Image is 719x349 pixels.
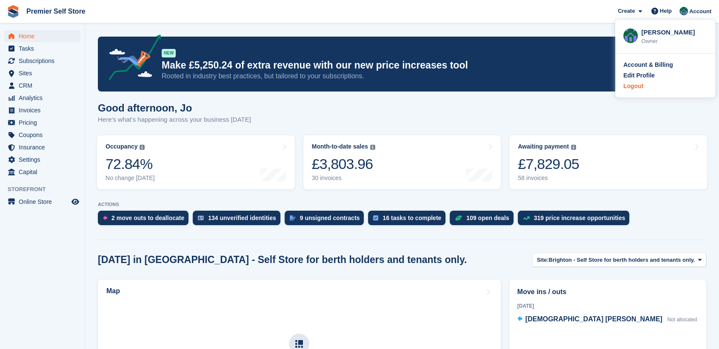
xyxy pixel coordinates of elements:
[19,141,70,153] span: Insurance
[517,287,698,297] h2: Move ins / outs
[660,7,672,15] span: Help
[19,104,70,116] span: Invoices
[534,215,625,221] div: 319 price increase opportunities
[641,28,707,35] div: [PERSON_NAME]
[4,196,80,208] a: menu
[4,154,80,166] a: menu
[193,211,285,229] a: 134 unverified identities
[19,43,70,54] span: Tasks
[303,135,501,189] a: Month-to-date sales £3,803.96 30 invoices
[162,49,176,57] div: NEW
[4,117,80,129] a: menu
[549,256,695,264] span: Brighton - Self Store for berth holders and tenants only.
[70,197,80,207] a: Preview store
[7,5,20,18] img: stora-icon-8386f47178a22dfd0bd8f6a31ec36ba5ce8667c1dd55bd0f319d3a0aa187defe.svg
[4,43,80,54] a: menu
[382,215,441,221] div: 16 tasks to complete
[19,196,70,208] span: Online Store
[4,30,80,42] a: menu
[102,34,161,83] img: price-adjustments-announcement-icon-8257ccfd72463d97f412b2fc003d46551f7dbcb40ab6d574587a9cd5c0d94...
[98,202,706,207] p: ACTIONS
[537,256,549,264] span: Site:
[518,143,569,150] div: Awaiting payment
[618,7,635,15] span: Create
[4,80,80,92] a: menu
[198,215,204,220] img: verify_identity-adf6edd0f0f0b5bbfe63781bf79b02c33cf7c696d77639b501bdc392416b5a36.svg
[19,117,70,129] span: Pricing
[623,71,707,80] a: Edit Profile
[4,55,80,67] a: menu
[450,211,517,229] a: 109 open deals
[19,67,70,79] span: Sites
[103,215,107,220] img: move_outs_to_deallocate_icon-f764333ba52eb49d3ac5e1228854f67142a1ed5810a6f6cc68b1a99e826820c5.svg
[368,211,450,229] a: 16 tasks to complete
[518,211,634,229] a: 319 price increase opportunities
[106,143,137,150] div: Occupancy
[111,215,184,221] div: 2 move outs to deallocate
[517,302,698,310] div: [DATE]
[667,317,697,323] span: Not allocated
[19,55,70,67] span: Subscriptions
[455,215,462,221] img: deal-1b604bf984904fb50ccaf53a9ad4b4a5d6e5aea283cecdc64d6e3604feb123c2.svg
[623,29,638,43] img: Jo Granger
[19,154,70,166] span: Settings
[623,60,707,69] a: Account & Billing
[4,67,80,79] a: menu
[19,166,70,178] span: Capital
[4,141,80,153] a: menu
[290,215,296,220] img: contract_signature_icon-13c848040528278c33f63329250d36e43548de30e8caae1d1a13099fd9432cc5.svg
[518,174,579,182] div: 58 invoices
[19,30,70,42] span: Home
[162,59,632,72] p: Make £5,250.24 of extra revenue with our new price increases tool
[623,82,707,91] a: Logout
[106,174,155,182] div: No change [DATE]
[285,211,368,229] a: 9 unsigned contracts
[300,215,360,221] div: 9 unsigned contracts
[312,143,368,150] div: Month-to-date sales
[312,155,375,173] div: £3,803.96
[571,145,576,150] img: icon-info-grey-7440780725fd019a000dd9b08b2336e03edf1995a4989e88bcd33f0948082b44.svg
[140,145,145,150] img: icon-info-grey-7440780725fd019a000dd9b08b2336e03edf1995a4989e88bcd33f0948082b44.svg
[97,135,295,189] a: Occupancy 72.84% No change [DATE]
[208,215,276,221] div: 134 unverified identities
[4,166,80,178] a: menu
[295,340,303,348] img: map-icn-33ee37083ee616e46c38cad1a60f524a97daa1e2b2c8c0bc3eb3415660979fc1.svg
[689,7,711,16] span: Account
[532,253,706,267] button: Site: Brighton - Self Store for berth holders and tenants only.
[4,92,80,104] a: menu
[4,129,80,141] a: menu
[19,92,70,104] span: Analytics
[106,287,120,295] h2: Map
[623,60,673,69] div: Account & Billing
[23,4,89,18] a: Premier Self Store
[623,71,655,80] div: Edit Profile
[19,80,70,92] span: CRM
[373,215,378,220] img: task-75834270c22a3079a89374b754ae025e5fb1db73e45f91037f5363f120a921f8.svg
[623,82,643,91] div: Logout
[106,155,155,173] div: 72.84%
[98,102,251,114] h1: Good afternoon, Jo
[370,145,375,150] img: icon-info-grey-7440780725fd019a000dd9b08b2336e03edf1995a4989e88bcd33f0948082b44.svg
[679,7,688,15] img: Jo Granger
[466,215,509,221] div: 109 open deals
[162,72,632,81] p: Rooted in industry best practices, but tailored to your subscriptions.
[641,37,707,46] div: Owner
[312,174,375,182] div: 30 invoices
[509,135,707,189] a: Awaiting payment £7,829.05 58 invoices
[4,104,80,116] a: menu
[525,315,662,323] span: [DEMOGRAPHIC_DATA] [PERSON_NAME]
[8,185,85,194] span: Storefront
[523,216,530,220] img: price_increase_opportunities-93ffe204e8149a01c8c9dc8f82e8f89637d9d84a8eef4429ea346261dce0b2c0.svg
[98,211,193,229] a: 2 move outs to deallocate
[517,314,697,325] a: [DEMOGRAPHIC_DATA] [PERSON_NAME] Not allocated
[98,115,251,125] p: Here's what's happening across your business [DATE]
[98,254,467,266] h2: [DATE] in [GEOGRAPHIC_DATA] - Self Store for berth holders and tenants only.
[19,129,70,141] span: Coupons
[518,155,579,173] div: £7,829.05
